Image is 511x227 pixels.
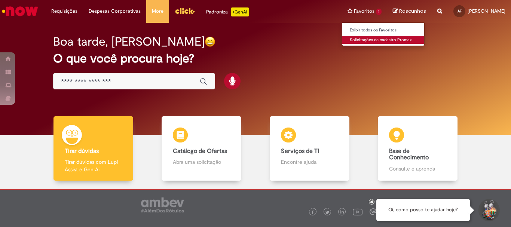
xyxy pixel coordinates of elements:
[281,158,338,166] p: Encontre ajuda
[206,7,249,16] div: Padroniza
[65,147,99,155] b: Tirar dúvidas
[477,199,500,221] button: Iniciar Conversa de Suporte
[389,147,429,162] b: Base de Conhecimento
[393,8,426,15] a: Rascunhos
[370,208,376,215] img: logo_footer_workplace.png
[1,4,39,19] img: ServiceNow
[354,7,374,15] span: Favoritos
[342,26,425,34] a: Exibir todos os Favoritos
[468,8,505,14] span: [PERSON_NAME]
[376,199,470,221] div: Oi, como posso te ajudar hoje?
[141,197,184,212] img: logo_footer_ambev_rotulo_gray.png
[311,211,315,214] img: logo_footer_facebook.png
[353,207,362,217] img: logo_footer_youtube.png
[152,7,163,15] span: More
[89,7,141,15] span: Despesas Corporativas
[173,147,227,155] b: Catálogo de Ofertas
[173,158,230,166] p: Abra uma solicitação
[255,116,364,181] a: Serviços de TI Encontre ajuda
[342,36,425,44] a: Solicitações de cadastro Promax
[325,211,329,214] img: logo_footer_twitter.png
[51,7,77,15] span: Requisições
[399,7,426,15] span: Rascunhos
[376,9,382,15] span: 1
[340,210,344,215] img: logo_footer_linkedin.png
[175,5,195,16] img: click_logo_yellow_360x200.png
[389,165,446,172] p: Consulte e aprenda
[281,147,319,155] b: Serviços de TI
[458,9,462,13] span: AF
[53,52,458,65] h2: O que você procura hoje?
[53,35,205,48] h2: Boa tarde, [PERSON_NAME]
[205,36,215,47] img: happy-face.png
[39,116,147,181] a: Tirar dúvidas Tirar dúvidas com Lupi Assist e Gen Ai
[364,116,472,181] a: Base de Conhecimento Consulte e aprenda
[65,158,122,173] p: Tirar dúvidas com Lupi Assist e Gen Ai
[147,116,255,181] a: Catálogo de Ofertas Abra uma solicitação
[231,7,249,16] p: +GenAi
[342,22,425,46] ul: Favoritos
